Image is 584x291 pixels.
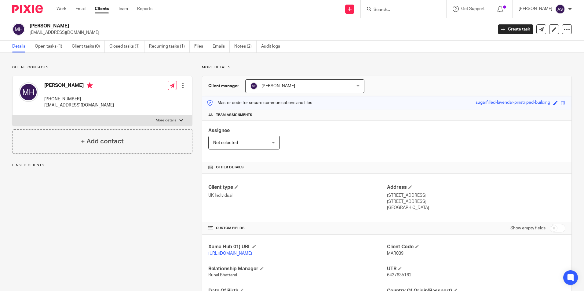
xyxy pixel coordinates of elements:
a: Emails [213,41,230,52]
span: Get Support [461,7,485,11]
span: 6437635162 [387,273,411,277]
p: Master code for secure communications and files [207,100,312,106]
h4: CUSTOM FIELDS [208,226,387,231]
a: Files [194,41,208,52]
img: svg%3E [12,23,25,36]
h4: Xama Hub 01) URL [208,244,387,250]
img: Pixie [12,5,43,13]
h4: Address [387,184,565,191]
a: Notes (2) [234,41,257,52]
p: More details [156,118,176,123]
p: Linked clients [12,163,192,168]
div: sugarfilled-lavendar-pinstriped-building [476,99,550,106]
h4: + Add contact [81,137,124,146]
input: Search [373,7,428,13]
h3: Client manager [208,83,239,89]
h4: Relationship Manager [208,266,387,272]
a: Audit logs [261,41,285,52]
p: [PHONE_NUMBER] [44,96,114,102]
span: MAR039 [387,251,403,256]
a: [URL][DOMAIN_NAME] [208,251,252,256]
p: More details [202,65,572,70]
a: Email [75,6,86,12]
a: Closed tasks (1) [109,41,144,52]
a: Open tasks (1) [35,41,67,52]
h4: Client Code [387,244,565,250]
span: Assignee [208,128,230,133]
p: Client contacts [12,65,192,70]
a: Clients [95,6,109,12]
a: Details [12,41,30,52]
span: [PERSON_NAME] [261,84,295,88]
img: svg%3E [19,82,38,102]
h4: UTR [387,266,565,272]
a: Recurring tasks (1) [149,41,190,52]
p: [EMAIL_ADDRESS][DOMAIN_NAME] [44,102,114,108]
p: [GEOGRAPHIC_DATA] [387,205,565,211]
p: UK Individual [208,192,387,199]
p: [STREET_ADDRESS] [387,192,565,199]
a: Reports [137,6,152,12]
span: Runal Bhattarai [208,273,237,277]
a: Client tasks (0) [72,41,105,52]
h2: [PERSON_NAME] [30,23,397,29]
a: Work [57,6,66,12]
label: Show empty fields [510,225,546,231]
p: [PERSON_NAME] [519,6,552,12]
span: Not selected [213,141,238,145]
span: Team assignments [216,113,252,117]
p: [STREET_ADDRESS] [387,199,565,205]
p: [EMAIL_ADDRESS][DOMAIN_NAME] [30,30,489,36]
span: Other details [216,165,244,170]
a: Team [118,6,128,12]
img: svg%3E [555,4,565,14]
i: Primary [87,82,93,88]
h4: [PERSON_NAME] [44,82,114,90]
a: Create task [498,24,533,34]
img: svg%3E [250,82,257,90]
h4: Client type [208,184,387,191]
